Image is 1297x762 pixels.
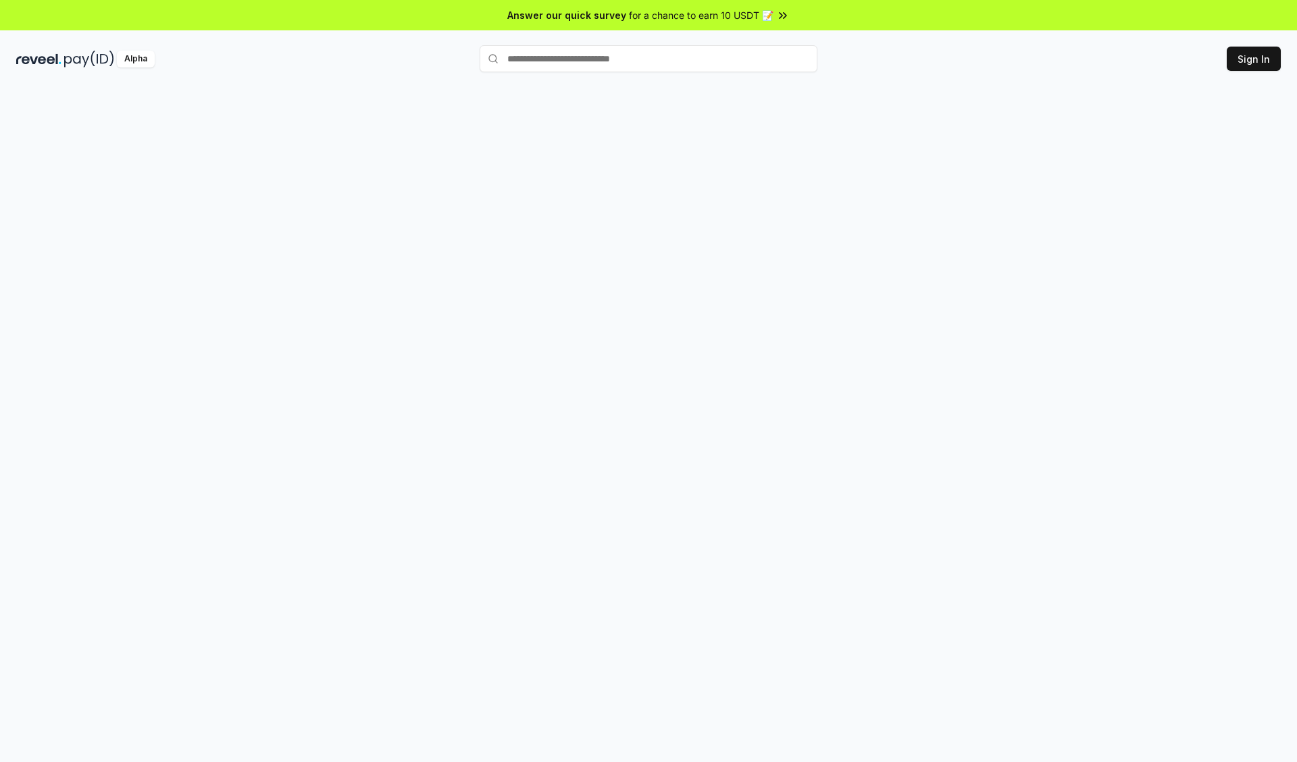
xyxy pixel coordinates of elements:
button: Sign In [1227,47,1281,71]
div: Alpha [117,51,155,67]
span: for a chance to earn 10 USDT 📝 [629,8,773,22]
span: Answer our quick survey [507,8,626,22]
img: pay_id [64,51,114,67]
img: reveel_dark [16,51,61,67]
